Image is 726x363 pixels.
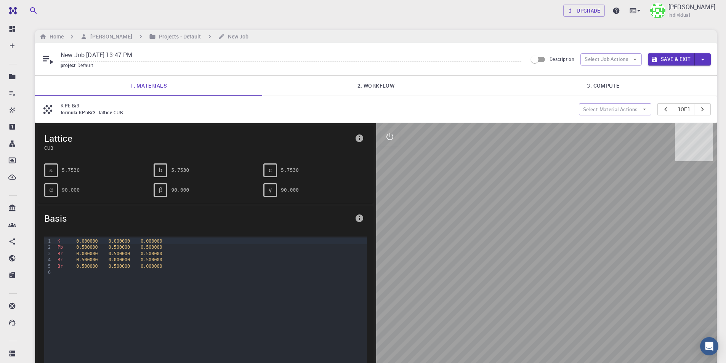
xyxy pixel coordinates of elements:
[648,53,695,66] button: Save & Exit
[35,76,262,96] a: 1. Materials
[44,244,52,250] div: 2
[269,187,272,193] span: γ
[38,32,250,41] nav: breadcrumb
[50,167,53,174] span: a
[6,7,17,14] img: logo
[352,131,367,146] button: info
[109,264,130,269] span: 0.500000
[579,103,651,115] button: Select Material Actions
[352,211,367,226] button: info
[44,269,52,275] div: 6
[657,103,711,115] div: pager
[141,251,162,256] span: 0.500000
[490,76,717,96] a: 3. Compute
[550,56,574,62] span: Description
[171,163,189,177] pre: 5.7530
[141,264,162,269] span: 0.000000
[563,5,605,17] a: Upgrade
[61,102,573,109] p: K Pb Br3
[109,251,130,256] span: 0.500000
[49,187,53,193] span: α
[44,251,52,257] div: 3
[171,183,189,197] pre: 90.000
[114,109,126,115] span: CUB
[46,32,64,41] h6: Home
[58,257,63,262] span: Br
[141,245,162,250] span: 0.500000
[62,163,80,177] pre: 5.7530
[156,32,201,41] h6: Projects - Default
[141,257,162,262] span: 0.500000
[58,238,60,244] span: K
[281,163,299,177] pre: 5.7530
[281,183,299,197] pre: 90.000
[87,32,132,41] h6: [PERSON_NAME]
[44,132,352,144] span: Lattice
[58,251,63,256] span: Br
[99,109,114,115] span: lattice
[650,3,665,18] img: Taha Yusuf
[44,238,52,244] div: 1
[58,264,63,269] span: Br
[58,245,63,250] span: Pb
[76,238,98,244] span: 0.000000
[61,62,77,68] span: project
[109,257,130,262] span: 0.000000
[674,103,695,115] button: 1of1
[262,76,489,96] a: 2. Workflow
[141,238,162,244] span: 0.000000
[77,62,96,68] span: Default
[62,183,80,197] pre: 90.000
[109,238,130,244] span: 0.000000
[76,257,98,262] span: 0.500000
[61,109,79,115] span: formula
[700,337,718,355] div: Open Intercom Messenger
[15,5,39,12] span: Destek
[44,257,52,263] div: 4
[76,264,98,269] span: 0.500000
[76,251,98,256] span: 0.000000
[76,245,98,250] span: 0.500000
[79,109,99,115] span: KPbBr3
[44,263,52,269] div: 5
[44,212,352,224] span: Basis
[668,2,715,11] p: [PERSON_NAME]
[159,167,162,174] span: b
[580,53,642,66] button: Select Job Actions
[159,187,162,193] span: β
[109,245,130,250] span: 0.500000
[269,167,272,174] span: c
[225,32,249,41] h6: New Job
[668,11,690,19] span: Individual
[44,144,352,151] span: CUB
